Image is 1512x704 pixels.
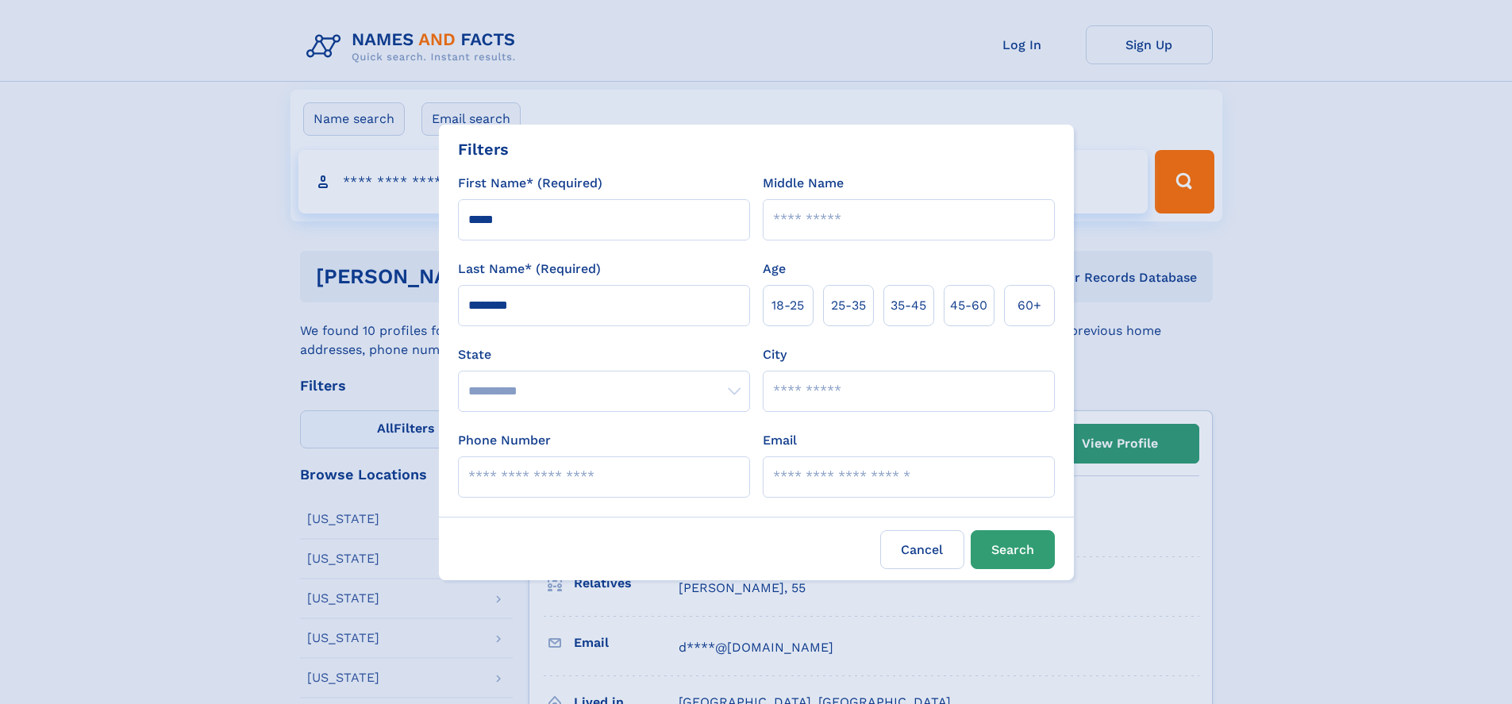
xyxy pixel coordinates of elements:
[763,174,844,193] label: Middle Name
[458,345,750,364] label: State
[763,431,797,450] label: Email
[458,260,601,279] label: Last Name* (Required)
[458,137,509,161] div: Filters
[891,296,926,315] span: 35‑45
[458,174,602,193] label: First Name* (Required)
[771,296,804,315] span: 18‑25
[1018,296,1041,315] span: 60+
[763,260,786,279] label: Age
[880,530,964,569] label: Cancel
[831,296,866,315] span: 25‑35
[950,296,987,315] span: 45‑60
[763,345,787,364] label: City
[971,530,1055,569] button: Search
[458,431,551,450] label: Phone Number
